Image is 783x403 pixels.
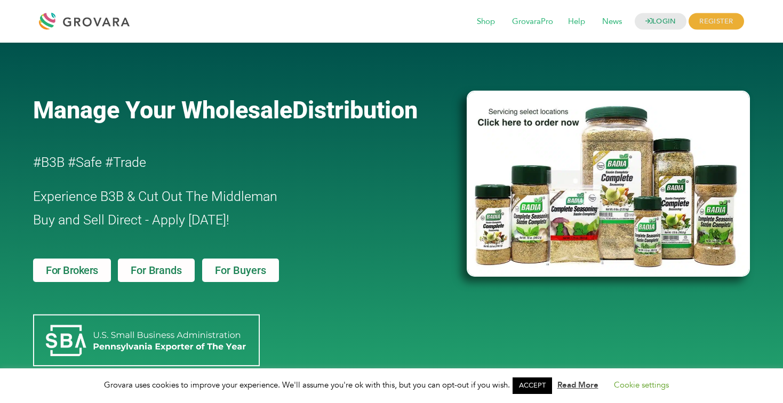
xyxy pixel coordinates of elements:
[469,12,502,32] span: Shop
[215,265,266,276] span: For Buyers
[614,380,669,390] a: Cookie settings
[469,16,502,28] a: Shop
[33,151,405,174] h2: #B3B #Safe #Trade
[635,13,687,30] a: LOGIN
[689,13,744,30] span: REGISTER
[118,259,194,282] a: For Brands
[202,259,279,282] a: For Buyers
[513,377,552,394] a: ACCEPT
[104,380,680,390] span: Grovara uses cookies to improve your experience. We'll assume you're ok with this, but you can op...
[33,96,292,124] span: Manage Your Wholesale
[561,16,593,28] a: Help
[595,12,629,32] span: News
[131,265,181,276] span: For Brands
[33,96,449,124] a: Manage Your WholesaleDistribution
[33,189,277,204] span: Experience B3B & Cut Out The Middleman
[595,16,629,28] a: News
[561,12,593,32] span: Help
[46,265,98,276] span: For Brokers
[557,380,598,390] a: Read More
[33,259,111,282] a: For Brokers
[505,12,561,32] span: GrovaraPro
[292,96,418,124] span: Distribution
[505,16,561,28] a: GrovaraPro
[33,212,229,228] span: Buy and Sell Direct - Apply [DATE]!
